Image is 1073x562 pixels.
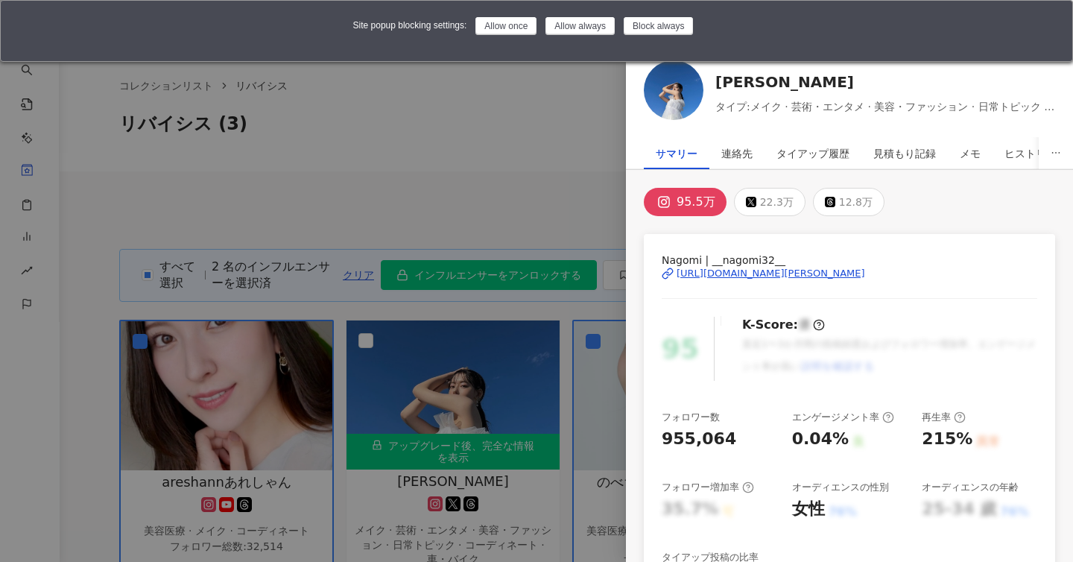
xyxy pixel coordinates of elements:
a: [PERSON_NAME] [715,72,1055,92]
div: 22.3万 [760,192,794,212]
span: タイプ:メイク · 芸術・エンタメ · 美容・ファッション · 日常トピック · コーディネート · 車・バイク [715,98,1055,115]
div: [URL][DOMAIN_NAME][PERSON_NAME] [677,267,865,280]
div: 見積もり記録 [873,139,936,168]
div: フォロワー数 [662,411,720,424]
button: 22.3万 [734,188,805,216]
span: Nagomi | __nagomi32__ [662,252,1037,268]
div: 0.04% [792,428,849,451]
div: K-Score : [742,317,825,333]
button: Block always [624,17,693,35]
div: 955,064 [662,428,736,451]
div: エンゲージメント率 [792,411,894,424]
div: 215% [922,428,972,451]
div: メモ [960,139,981,168]
div: オーディエンスの性別 [792,481,889,494]
div: Site popup blocking settings: [353,21,467,31]
div: 95.5万 [677,192,715,212]
a: [URL][DOMAIN_NAME][PERSON_NAME] [662,267,1037,280]
div: サマリー [656,139,697,168]
div: 連絡先 [721,139,753,168]
button: 12.8万 [813,188,884,216]
button: ellipsis [1039,137,1073,169]
div: 12.8万 [839,192,873,212]
button: Allow once [475,17,536,35]
div: ヒストリー [1004,139,1057,168]
div: オーディエンスの年齢 [922,481,1019,494]
div: フォロワー増加率 [662,481,754,494]
button: Allow always [545,17,615,35]
div: タイアップ履歴 [776,139,849,168]
div: 女性 [792,498,825,521]
img: KOL Avatar [644,60,703,120]
button: 95.5万 [644,188,727,216]
span: ellipsis [1051,148,1061,158]
a: KOL Avatar [644,60,703,125]
div: 再生率 [922,411,966,424]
